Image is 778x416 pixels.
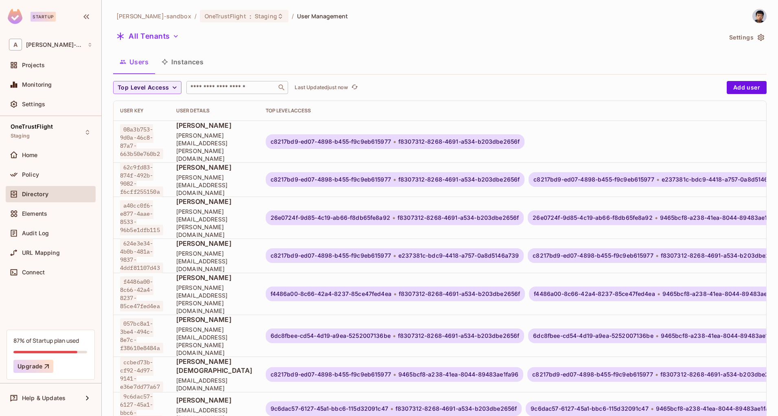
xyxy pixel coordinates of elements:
[120,318,163,353] span: 057bc8a1-3be4-494c-8e7c-f38610e8484a
[205,12,246,20] span: OneTrustFlight
[348,83,359,92] span: Click to refresh data
[271,371,391,378] span: c8217bd9-ed07-4898-b455-f9c9eb615977
[22,250,60,256] span: URL Mapping
[176,396,253,405] span: [PERSON_NAME]
[22,101,45,107] span: Settings
[120,200,163,235] span: a40cc0f6-e877-4aae-8533-96b5e1dfb115
[120,238,163,273] span: 624e3e34-4b0b-481a-9837-4ddf81107d43
[22,269,45,276] span: Connect
[532,371,653,378] span: c8217bd9-ed07-4898-b455-f9c9eb615977
[398,252,519,259] span: e237381c-bdc9-4418-a757-0a8d5146a739
[22,152,38,158] span: Home
[398,333,519,339] span: f8307312-8268-4691-a534-b203dbe2656f
[350,83,359,92] button: refresh
[22,191,48,197] span: Directory
[176,315,253,324] span: [PERSON_NAME]
[726,31,767,44] button: Settings
[113,30,182,43] button: All Tenants
[176,377,253,392] span: [EMAIL_ADDRESS][DOMAIN_NAME]
[533,176,654,183] span: c8217bd9-ed07-4898-b455-f9c9eb615977
[271,291,391,297] span: f4486a00-8c66-42a4-8237-85ce47fed4ea
[533,215,652,221] span: 26e0724f-9d85-4c19-ab66-f8db65fe8a92
[271,176,391,183] span: c8217bd9-ed07-4898-b455-f9c9eb615977
[176,284,253,315] span: [PERSON_NAME][EMAIL_ADDRESS][PERSON_NAME][DOMAIN_NAME]
[533,333,653,339] span: 6dc8fbee-cd54-4d19-a9ea-5252007136be
[176,121,253,130] span: [PERSON_NAME]
[11,123,53,130] span: OneTrustFlight
[753,9,766,23] img: Alexander Ip
[398,138,520,145] span: f8307312-8268-4691-a534-b203dbe2656f
[22,230,49,236] span: Audit Log
[292,12,294,20] li: /
[113,81,181,94] button: Top Level Access
[8,9,22,24] img: SReyMgAAAABJRU5ErkJggg==
[271,252,391,259] span: c8217bd9-ed07-4898-b455-f9c9eb615977
[176,239,253,248] span: [PERSON_NAME]
[26,42,83,48] span: Workspace: alex-trustflight-sandbox
[22,62,45,68] span: Projects
[176,163,253,172] span: [PERSON_NAME]
[13,337,79,344] div: 87% of Startup plan used
[31,12,56,22] div: Startup
[176,326,253,357] span: [PERSON_NAME][EMAIL_ADDRESS][PERSON_NAME][DOMAIN_NAME]
[398,215,519,221] span: f8307312-8268-4691-a534-b203dbe2656f
[176,208,253,239] span: [PERSON_NAME][EMAIL_ADDRESS][PERSON_NAME][DOMAIN_NAME]
[176,250,253,273] span: [PERSON_NAME][EMAIL_ADDRESS][DOMAIN_NAME]
[120,357,163,392] span: ccbed73b-cf92-4d97-9141-e36e7dd77a67
[531,405,648,412] span: 9c6dac57-6127-45a1-bbc6-115d32091c47
[727,81,767,94] button: Add user
[396,405,517,412] span: f8307312-8268-4691-a534-b203dbe2656f
[271,405,388,412] span: 9c6dac57-6127-45a1-bbc6-115d32091c47
[399,291,520,297] span: f8307312-8268-4691-a534-b203dbe2656f
[176,131,253,162] span: [PERSON_NAME][EMAIL_ADDRESS][PERSON_NAME][DOMAIN_NAME]
[118,83,169,93] span: Top Level Access
[255,12,277,20] span: Staging
[120,107,163,114] div: User Key
[176,107,253,114] div: User Details
[194,12,197,20] li: /
[271,138,391,145] span: c8217bd9-ed07-4898-b455-f9c9eb615977
[534,291,655,297] span: f4486a00-8c66-42a4-8237-85ce47fed4ea
[176,173,253,197] span: [PERSON_NAME][EMAIL_ADDRESS][DOMAIN_NAME]
[22,81,52,88] span: Monitoring
[176,357,253,375] span: [PERSON_NAME][DEMOGRAPHIC_DATA]
[351,83,358,92] span: refresh
[155,52,210,72] button: Instances
[11,133,30,139] span: Staging
[176,273,253,282] span: [PERSON_NAME]
[120,124,163,159] span: 08a3b753-9d0a-46c8-87a7-663b50e760b2
[656,405,776,412] span: 9465bcf8-a238-41ea-8044-89483ae1fa96
[271,333,391,339] span: 6dc8fbee-cd54-4d19-a9ea-5252007136be
[176,197,253,206] span: [PERSON_NAME]
[297,12,348,20] span: User Management
[120,162,163,197] span: 62c9fd83-874f-492b-9082-f6cff255150a
[116,12,191,20] span: the active workspace
[533,252,653,259] span: c8217bd9-ed07-4898-b455-f9c9eb615977
[113,52,155,72] button: Users
[295,84,348,91] p: Last Updated just now
[22,395,66,401] span: Help & Updates
[249,13,252,20] span: :
[9,39,22,50] span: A
[22,171,39,178] span: Policy
[398,371,518,378] span: 9465bcf8-a238-41ea-8044-89483ae1fa96
[22,210,47,217] span: Elements
[398,176,520,183] span: f8307312-8268-4691-a534-b203dbe2656f
[13,360,53,373] button: Upgrade
[271,215,390,221] span: 26e0724f-9d85-4c19-ab66-f8db65fe8a92
[120,276,163,311] span: f4486a00-8c66-42a4-8237-85ce47fed4ea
